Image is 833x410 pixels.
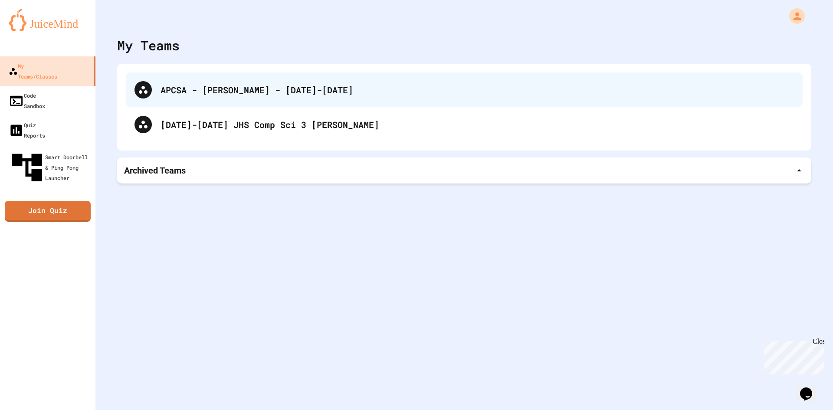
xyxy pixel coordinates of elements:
iframe: chat widget [797,375,824,401]
iframe: chat widget [761,338,824,374]
div: [DATE]-[DATE] JHS Comp Sci 3 [PERSON_NAME] [126,107,803,142]
div: My Account [780,6,807,26]
div: APCSA - [PERSON_NAME] - [DATE]-[DATE] [126,72,803,107]
p: Archived Teams [124,164,186,177]
img: logo-orange.svg [9,9,87,31]
div: My Teams/Classes [9,61,57,82]
div: Quiz Reports [9,120,45,141]
div: Code Sandbox [9,90,45,111]
div: My Teams [117,36,180,55]
div: APCSA - [PERSON_NAME] - [DATE]-[DATE] [161,83,794,96]
div: Smart Doorbell & Ping Pong Launcher [9,149,92,186]
a: Join Quiz [5,201,91,222]
div: Chat with us now!Close [3,3,60,55]
div: [DATE]-[DATE] JHS Comp Sci 3 [PERSON_NAME] [161,118,794,131]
